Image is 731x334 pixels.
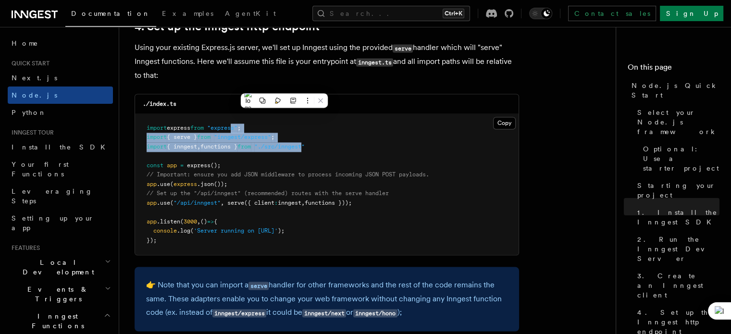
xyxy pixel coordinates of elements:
[8,87,113,104] a: Node.js
[207,124,237,131] span: "express"
[146,278,508,320] p: 👉 Note that you can import a handler for other frameworks and the rest of the code remains the sa...
[180,162,184,169] span: =
[248,282,269,290] code: serve
[8,244,40,252] span: Features
[143,100,176,107] code: ./index.ts
[8,258,105,277] span: Local Development
[8,60,50,67] span: Quick start
[443,9,464,18] kbd: Ctrl+K
[637,181,719,200] span: Starting your project
[568,6,656,21] a: Contact sales
[633,177,719,204] a: Starting your project
[633,231,719,267] a: 2. Run the Inngest Dev Server
[12,74,57,82] span: Next.js
[147,237,157,244] span: });
[12,161,69,178] span: Your first Functions
[65,3,156,27] a: Documentation
[147,218,157,225] span: app
[8,285,105,304] span: Events & Triggers
[147,199,157,206] span: app
[190,124,204,131] span: from
[184,218,197,225] span: 3000
[214,134,271,140] span: "inngest/express"
[219,3,282,26] a: AgentKit
[12,91,57,99] span: Node.js
[353,309,397,317] code: inngest/hono
[200,218,207,225] span: ()
[170,199,173,206] span: (
[221,199,224,206] span: ,
[194,227,278,234] span: 'Server running on [URL]'
[12,109,47,116] span: Python
[147,181,157,187] span: app
[167,143,197,150] span: { inngest
[8,183,113,210] a: Leveraging Steps
[633,204,719,231] a: 1. Install the Inngest SDK
[162,10,213,17] span: Examples
[190,227,194,234] span: (
[12,38,38,48] span: Home
[529,8,552,19] button: Toggle dark mode
[248,280,269,289] a: serve
[637,271,719,300] span: 3. Create an Inngest client
[135,41,519,82] p: Using your existing Express.js server, we'll set up Inngest using the provided handler which will...
[173,199,221,206] span: "/api/inngest"
[8,69,113,87] a: Next.js
[356,58,393,66] code: inngest.ts
[214,181,227,187] span: ());
[147,190,389,197] span: // Set up the "/api/inngest" (recommended) routes with the serve handler
[633,267,719,304] a: 3. Create an Inngest client
[639,140,719,177] a: Optional: Use a starter project
[197,143,200,150] span: ,
[628,62,719,77] h4: On this page
[71,10,150,17] span: Documentation
[632,81,719,100] span: Node.js Quick Start
[637,108,719,136] span: Select your Node.js framework
[628,77,719,104] a: Node.js Quick Start
[147,124,167,131] span: import
[637,235,719,263] span: 2. Run the Inngest Dev Server
[167,162,177,169] span: app
[237,143,251,150] span: from
[157,199,170,206] span: .use
[493,117,516,129] button: Copy
[167,134,197,140] span: { serve }
[12,187,93,205] span: Leveraging Steps
[302,309,346,317] code: inngest/next
[312,6,470,21] button: Search...Ctrl+K
[211,162,221,169] span: ();
[12,143,111,151] span: Install the SDK
[237,124,241,131] span: ;
[207,218,214,225] span: =>
[8,156,113,183] a: Your first Functions
[643,144,719,173] span: Optional: Use a starter project
[278,227,285,234] span: );
[147,171,429,178] span: // Important: ensure you add JSON middleware to process incoming JSON POST payloads.
[197,181,214,187] span: .json
[147,162,163,169] span: const
[660,6,723,21] a: Sign Up
[278,199,301,206] span: inngest
[173,181,197,187] span: express
[214,218,217,225] span: {
[197,218,200,225] span: ,
[180,218,184,225] span: (
[187,162,211,169] span: express
[254,143,305,150] span: "./src/inngest"
[8,281,113,308] button: Events & Triggers
[157,181,170,187] span: .use
[200,143,237,150] span: functions }
[197,134,211,140] span: from
[8,311,104,331] span: Inngest Functions
[633,104,719,140] a: Select your Node.js framework
[393,44,413,52] code: serve
[170,181,173,187] span: (
[12,214,94,232] span: Setting up your app
[8,35,113,52] a: Home
[244,199,274,206] span: ({ client
[157,218,180,225] span: .listen
[147,134,167,140] span: import
[147,143,167,150] span: import
[167,124,190,131] span: express
[271,134,274,140] span: ;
